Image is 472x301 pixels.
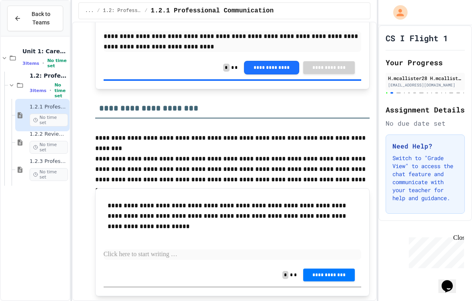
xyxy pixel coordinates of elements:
span: Back to Teams [26,10,56,27]
span: / [145,8,148,14]
h3: Need Help? [392,141,458,151]
span: 1.2.1 Professional Communication [151,6,274,16]
h1: CS I Flight 1 [386,32,448,44]
span: No time set [30,168,68,181]
p: Switch to "Grade View" to access the chat feature and communicate with your teacher for help and ... [392,154,458,202]
span: 3 items [30,88,46,93]
div: H.mcallister28 H.mcallister28 [388,74,462,82]
span: 1.2.1 Professional Communication [30,104,68,110]
span: 1.2.2 Review - Professional Communication [30,131,68,138]
span: No time set [47,58,68,68]
div: Chat with us now!Close [3,3,55,51]
div: No due date set [386,118,465,128]
span: No time set [30,141,68,154]
span: No time set [30,114,68,126]
span: No time set [54,82,68,98]
span: 3 items [22,61,39,66]
span: / [97,8,100,14]
span: ... [85,8,94,14]
span: Unit 1: Careers & Professionalism [22,48,68,55]
span: 1.2: Professional Communication [30,72,68,79]
span: 1.2.3 Professional Communication Challenge [30,158,68,165]
div: My Account [385,3,410,22]
span: • [42,60,44,66]
h2: Your Progress [386,57,465,68]
div: [EMAIL_ADDRESS][DOMAIN_NAME] [388,82,462,88]
span: • [50,87,51,94]
span: 1.2: Professional Communication [103,8,142,14]
iframe: chat widget [406,234,464,268]
h2: Assignment Details [386,104,465,115]
iframe: chat widget [438,269,464,293]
